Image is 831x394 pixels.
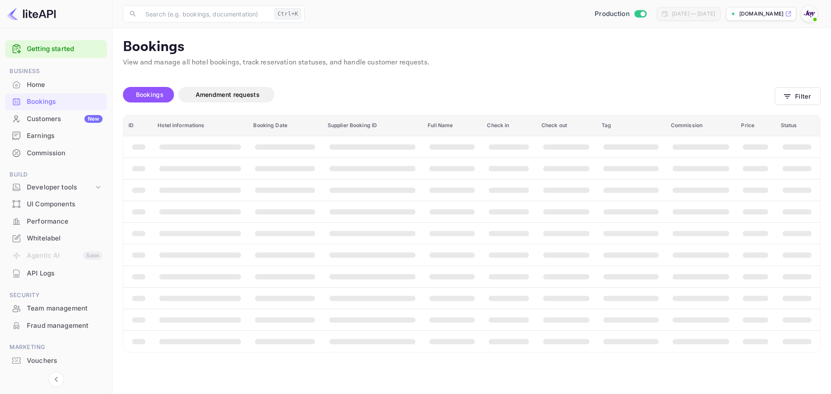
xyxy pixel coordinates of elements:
[596,115,666,136] th: Tag
[5,180,107,195] div: Developer tools
[196,91,260,98] span: Amendment requests
[5,128,107,144] a: Earnings
[5,93,107,109] a: Bookings
[5,77,107,93] a: Home
[27,131,103,141] div: Earnings
[5,111,107,128] div: CustomersNew
[5,343,107,352] span: Marketing
[5,170,107,179] span: Build
[136,91,164,98] span: Bookings
[27,183,94,192] div: Developer tools
[27,44,103,54] a: Getting started
[5,300,107,316] a: Team management
[5,230,107,247] div: Whitelabel
[27,269,103,279] div: API Logs
[27,114,103,124] div: Customers
[5,196,107,212] a: UI Components
[123,58,821,68] p: View and manage all hotel bookings, track reservation statuses, and handle customer requests.
[5,265,107,281] a: API Logs
[27,321,103,331] div: Fraud management
[84,115,103,123] div: New
[5,67,107,76] span: Business
[5,352,107,369] div: Vouchers
[5,352,107,368] a: Vouchers
[248,115,322,136] th: Booking Date
[666,115,736,136] th: Commission
[5,128,107,144] div: Earnings
[5,145,107,161] a: Commission
[322,115,422,136] th: Supplier Booking ID
[140,5,271,22] input: Search (e.g. bookings, documentation)
[27,80,103,90] div: Home
[5,213,107,230] div: Performance
[123,38,821,56] p: Bookings
[123,115,820,352] table: booking table
[595,9,630,19] span: Production
[591,9,650,19] div: Switch to Sandbox mode
[5,196,107,213] div: UI Components
[27,199,103,209] div: UI Components
[5,317,107,334] div: Fraud management
[27,217,103,227] div: Performance
[5,230,107,246] a: Whitelabel
[736,115,775,136] th: Price
[27,356,103,366] div: Vouchers
[27,304,103,314] div: Team management
[27,148,103,158] div: Commission
[5,317,107,333] a: Fraud management
[5,111,107,127] a: CustomersNew
[5,300,107,317] div: Team management
[5,213,107,229] a: Performance
[5,145,107,162] div: Commission
[5,291,107,300] span: Security
[27,234,103,243] div: Whitelabel
[739,10,783,18] p: [DOMAIN_NAME]
[776,115,820,136] th: Status
[7,7,56,21] img: LiteAPI logo
[482,115,536,136] th: Check in
[123,115,152,136] th: ID
[5,40,107,58] div: Getting started
[152,115,248,136] th: Hotel informations
[27,97,103,107] div: Bookings
[48,372,64,387] button: Collapse navigation
[5,265,107,282] div: API Logs
[422,115,482,136] th: Full Name
[672,10,715,18] div: [DATE] — [DATE]
[123,87,775,103] div: account-settings tabs
[274,8,301,19] div: Ctrl+K
[536,115,596,136] th: Check out
[802,7,816,21] img: With Joy
[775,87,821,105] button: Filter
